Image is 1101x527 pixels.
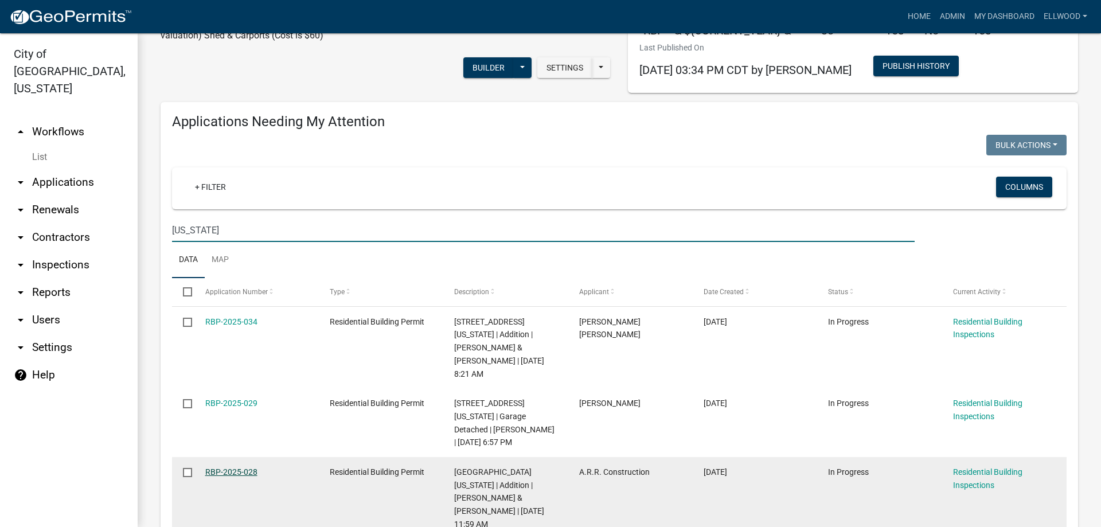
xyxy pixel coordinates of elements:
[14,313,28,327] i: arrow_drop_down
[953,317,1022,339] a: Residential Building Inspections
[579,288,609,296] span: Applicant
[537,57,592,78] button: Settings
[14,368,28,382] i: help
[330,317,424,326] span: Residential Building Permit
[953,288,1001,296] span: Current Activity
[579,317,641,339] span: Jonathan Mark Schaefer
[443,278,568,306] datatable-header-cell: Description
[828,399,869,408] span: In Progress
[14,175,28,189] i: arrow_drop_down
[172,278,194,306] datatable-header-cell: Select
[873,56,959,76] button: Publish History
[186,177,235,197] a: + Filter
[194,278,318,306] datatable-header-cell: Application Number
[704,467,727,477] span: 05/30/2025
[454,288,489,296] span: Description
[205,467,257,477] a: RBP-2025-028
[463,57,514,78] button: Builder
[205,242,236,279] a: Map
[1039,6,1092,28] a: Ellwood
[14,286,28,299] i: arrow_drop_down
[330,399,424,408] span: Residential Building Permit
[953,399,1022,421] a: Residential Building Inspections
[817,278,942,306] datatable-header-cell: Status
[828,288,848,296] span: Status
[14,258,28,272] i: arrow_drop_down
[873,63,959,72] wm-modal-confirm: Workflow Publish History
[704,399,727,408] span: 08/13/2025
[14,231,28,244] i: arrow_drop_down
[704,317,727,326] span: 09/09/2025
[172,242,205,279] a: Data
[205,399,257,408] a: RBP-2025-029
[903,6,935,28] a: Home
[14,125,28,139] i: arrow_drop_up
[205,288,268,296] span: Application Number
[935,6,970,28] a: Admin
[330,467,424,477] span: Residential Building Permit
[996,177,1052,197] button: Columns
[693,278,817,306] datatable-header-cell: Date Created
[172,114,1067,130] h4: Applications Needing My Attention
[454,317,544,378] span: 511 WASHINGTON ST S | Addition | JONATHAN & CARRIE SCHAEFER | 10/08/2025 8:21 AM
[14,341,28,354] i: arrow_drop_down
[568,278,693,306] datatable-header-cell: Applicant
[579,467,650,477] span: A.R.R. Construction
[579,399,641,408] span: Lucas Pehling
[639,42,852,54] p: Last Published On
[828,317,869,326] span: In Progress
[704,288,744,296] span: Date Created
[330,288,345,296] span: Type
[953,467,1022,490] a: Residential Building Inspections
[172,218,915,242] input: Search for applications
[970,6,1039,28] a: My Dashboard
[14,203,28,217] i: arrow_drop_down
[454,399,555,447] span: 1101 WASHINGTON ST N | Garage Detached | LUCAS T PEHLING | 08/20/2025 6:57 PM
[639,63,852,77] span: [DATE] 03:34 PM CDT by [PERSON_NAME]
[828,467,869,477] span: In Progress
[205,317,257,326] a: RBP-2025-034
[942,278,1067,306] datatable-header-cell: Current Activity
[986,135,1067,155] button: Bulk Actions
[319,278,443,306] datatable-header-cell: Type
